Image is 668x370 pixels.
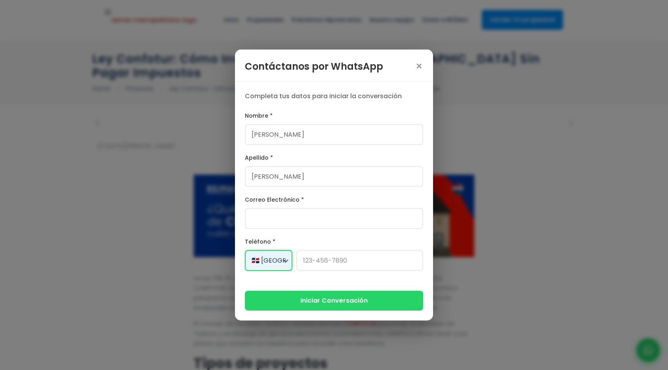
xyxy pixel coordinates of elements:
label: Apellido * [245,153,423,163]
button: Iniciar Conversación [245,291,423,310]
label: Nombre * [245,111,423,121]
p: Completa tus datos para iniciar la conversación [245,92,423,101]
label: Correo Electrónico * [245,195,423,205]
label: Teléfono * [245,237,423,247]
span: × [415,61,423,72]
input: 123-456-7890 [296,250,423,271]
h3: Contáctanos por WhatsApp [245,59,383,73]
